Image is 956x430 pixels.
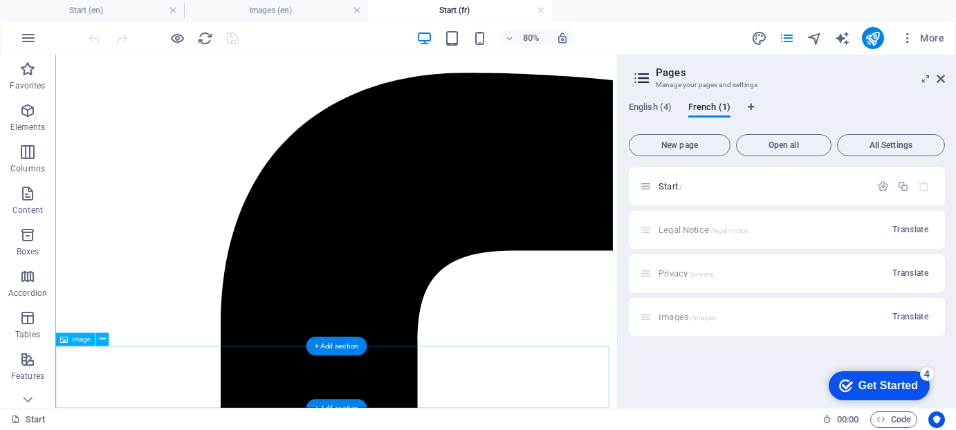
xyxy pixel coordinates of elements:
[197,30,214,46] button: reload
[629,99,672,118] span: English (4)
[901,31,944,45] span: More
[11,371,44,382] p: Features
[822,411,859,428] h6: Session time
[654,182,870,191] div: Start/
[837,134,945,156] button: All Settings
[897,180,909,192] div: Duplicate
[876,411,911,428] span: Code
[10,80,45,91] p: Favorites
[807,30,822,46] i: Navigator
[198,30,214,46] i: Reload page
[8,288,47,299] p: Accordion
[779,30,795,46] i: Pages (Ctrl+Alt+S)
[877,180,889,192] div: Settings
[368,3,552,18] h4: Start (fr)
[12,205,43,216] p: Content
[306,400,367,418] div: + Add section
[15,329,40,340] p: Tables
[11,411,46,428] a: Click to cancel selection. Double-click to open Pages
[41,15,100,28] div: Get Started
[635,141,724,149] span: New page
[843,141,939,149] span: All Settings
[870,411,917,428] button: Code
[169,30,186,46] button: Click here to leave preview mode and continue editing
[656,66,945,79] h2: Pages
[918,180,930,192] div: The startpage cannot be deleted
[847,414,849,424] span: :
[837,411,858,428] span: 00 00
[736,134,831,156] button: Open all
[751,30,768,46] button: design
[11,7,112,36] div: Get Started 4 items remaining, 20% complete
[556,32,569,44] i: On resize automatically adjust zoom level to fit chosen device.
[629,134,730,156] button: New page
[520,30,542,46] h6: 80%
[659,181,682,191] span: Start
[834,30,850,46] i: AI Writer
[10,122,46,133] p: Elements
[306,337,367,355] div: + Add section
[892,268,928,279] span: Translate
[688,99,730,118] span: French (1)
[72,336,91,343] span: Image
[887,306,934,328] button: Translate
[679,183,682,191] span: /
[751,30,767,46] i: Design (Ctrl+Alt+Y)
[834,30,851,46] button: text_generator
[499,30,549,46] button: 80%
[10,163,45,174] p: Columns
[742,141,825,149] span: Open all
[865,30,881,46] i: Publish
[779,30,796,46] button: pages
[895,27,950,49] button: More
[807,30,823,46] button: navigator
[892,224,928,235] span: Translate
[862,27,884,49] button: publish
[887,262,934,284] button: Translate
[656,79,917,91] h3: Manage your pages and settings
[184,3,368,18] h4: Images (en)
[102,3,116,17] div: 4
[892,311,928,322] span: Translate
[17,246,39,257] p: Boxes
[928,411,945,428] button: Usercentrics
[887,218,934,241] button: Translate
[629,102,945,129] div: Language Tabs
